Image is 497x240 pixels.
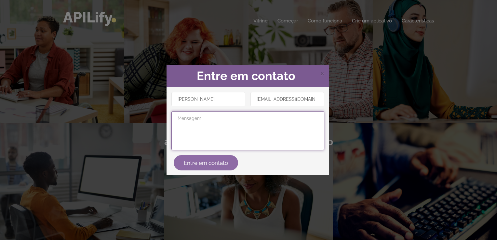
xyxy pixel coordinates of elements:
[174,155,238,170] button: Entre em contato
[320,68,324,78] font: ×
[197,69,295,83] font: Entre em contato
[250,92,324,106] input: E-mail
[184,159,228,166] font: Entre em contato
[320,69,324,77] span: Fechar
[171,92,245,106] input: Nome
